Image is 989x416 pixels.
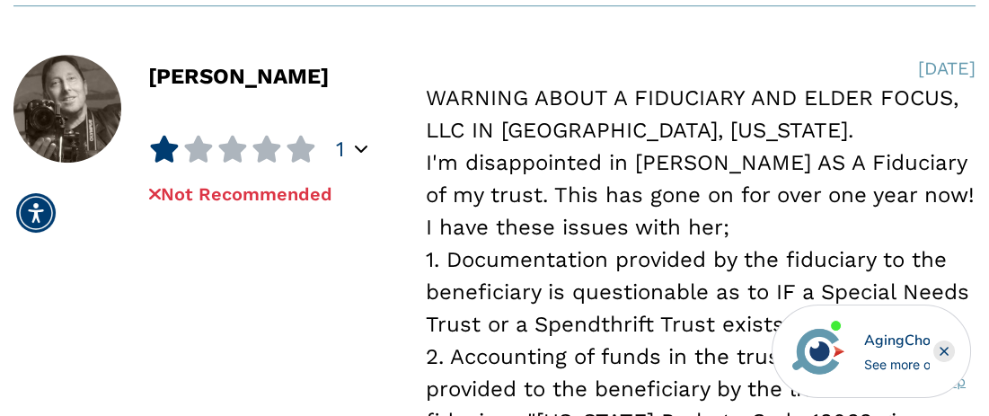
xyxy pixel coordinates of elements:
div: Accessibility Menu [16,193,56,233]
img: avatar [788,321,849,382]
div: Close [933,341,955,362]
div: [PERSON_NAME] [148,66,329,163]
div: [DATE] [918,55,976,82]
div: Popover trigger [355,138,367,160]
div: See more options [864,355,930,374]
span: 1 [336,136,344,163]
span: Not Recommended [149,183,332,205]
div: AgingChoices Navigator [864,330,930,351]
img: d427f936-e91e-41ac-ab9e-9e4364aac1de.jpg [13,55,121,163]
